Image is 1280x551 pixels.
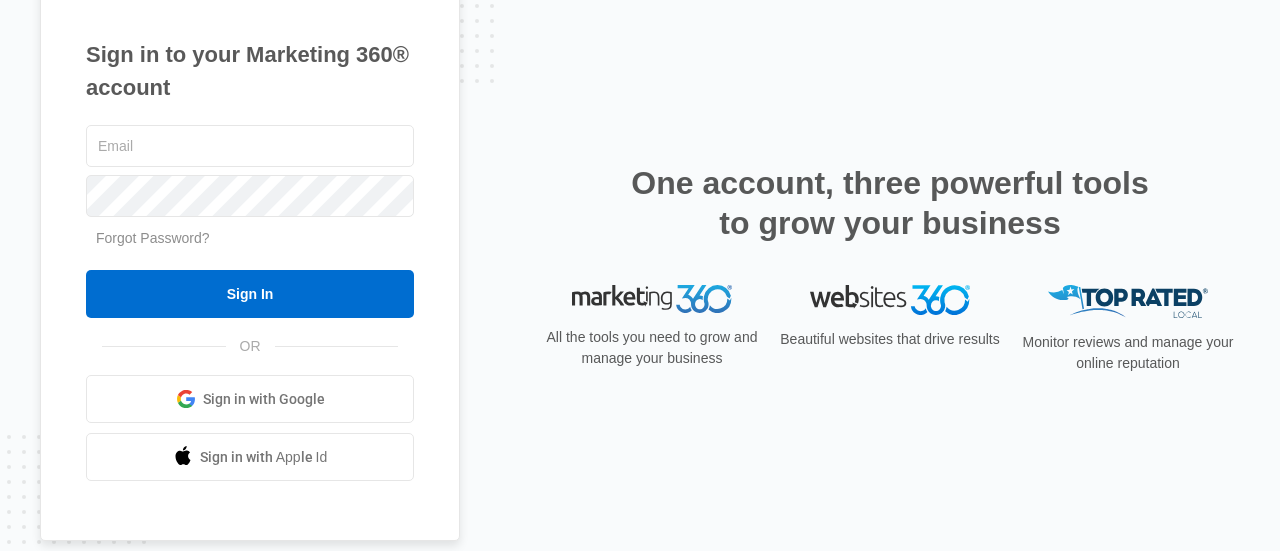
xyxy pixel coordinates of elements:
[810,285,970,314] img: Websites 360
[86,270,414,318] input: Sign In
[572,285,732,313] img: Marketing 360
[86,38,414,104] h1: Sign in to your Marketing 360® account
[96,230,210,246] a: Forgot Password?
[86,125,414,167] input: Email
[625,163,1155,243] h2: One account, three powerful tools to grow your business
[540,327,764,369] p: All the tools you need to grow and manage your business
[1016,332,1240,374] p: Monitor reviews and manage your online reputation
[200,447,328,468] span: Sign in with Apple Id
[1048,285,1208,318] img: Top Rated Local
[203,389,325,410] span: Sign in with Google
[86,433,414,481] a: Sign in with Apple Id
[226,336,275,357] span: OR
[778,329,1002,350] p: Beautiful websites that drive results
[86,375,414,423] a: Sign in with Google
